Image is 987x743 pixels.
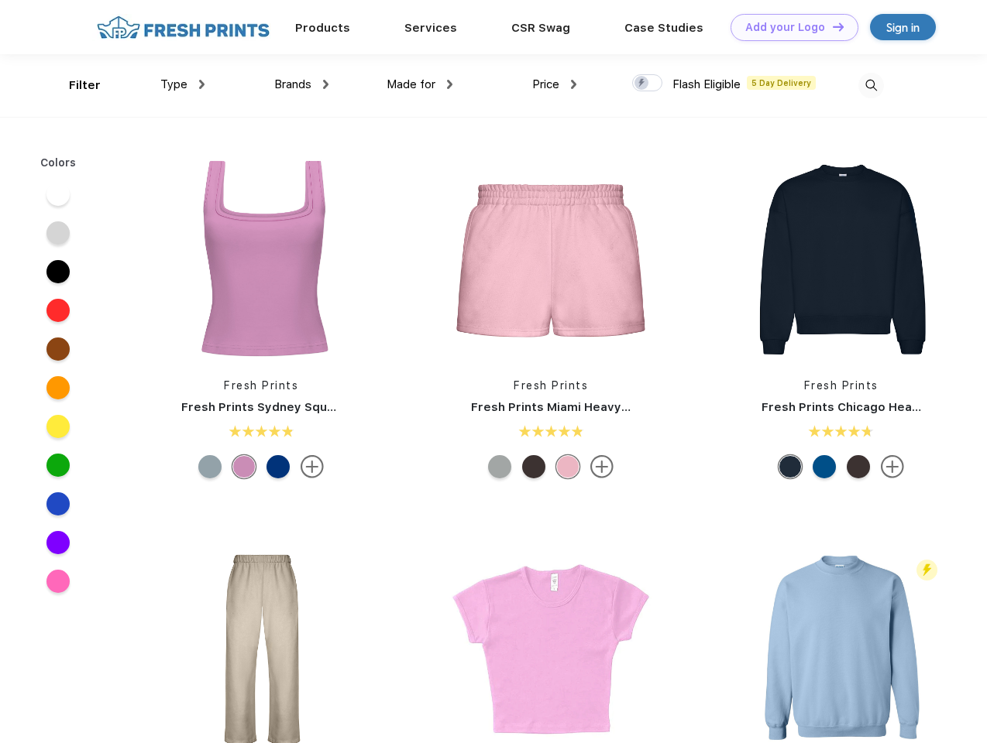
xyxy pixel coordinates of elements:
a: Sign in [870,14,936,40]
div: Dark Chocolate mto [522,455,545,478]
a: Fresh Prints [804,379,879,392]
img: dropdown.png [323,80,328,89]
div: Heathered Grey mto [488,455,511,478]
a: Fresh Prints Miami Heavyweight Shorts [471,400,705,414]
span: Type [160,77,187,91]
img: DT [833,22,844,31]
img: desktop_search.svg [858,73,884,98]
div: Sign in [886,19,920,36]
span: Brands [274,77,311,91]
div: Add your Logo [745,21,825,34]
div: Royal Blue White [267,455,290,478]
div: Colors [29,155,88,171]
div: Pink mto [556,455,579,478]
img: more.svg [301,455,324,478]
img: func=resize&h=266 [158,156,364,362]
a: Fresh Prints [224,379,298,392]
div: Navy mto [779,455,802,478]
img: func=resize&h=266 [738,156,944,362]
a: Products [295,21,350,35]
img: dropdown.png [199,80,205,89]
div: Filter [69,77,101,94]
img: more.svg [881,455,904,478]
span: 5 Day Delivery [747,76,816,90]
a: Fresh Prints Sydney Square Neck Tank Top [181,400,437,414]
a: Fresh Prints [514,379,588,392]
div: Dark Chocolate mto [847,455,870,478]
span: Made for [387,77,435,91]
img: func=resize&h=266 [448,156,654,362]
span: Flash Eligible [672,77,741,91]
div: Baby Blue White [198,455,222,478]
img: flash_active_toggle.svg [916,560,937,580]
img: dropdown.png [447,80,452,89]
img: dropdown.png [571,80,576,89]
img: more.svg [590,455,614,478]
div: Light Purple [232,455,256,478]
div: Royal Blue mto [813,455,836,478]
span: Price [532,77,559,91]
img: fo%20logo%202.webp [92,14,274,41]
